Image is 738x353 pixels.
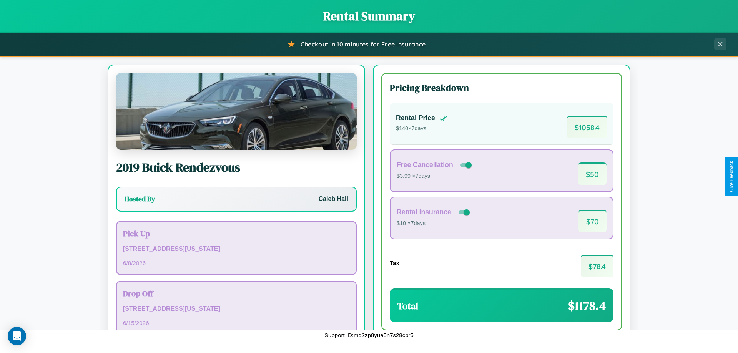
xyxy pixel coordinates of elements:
span: $ 1178.4 [568,297,606,314]
span: $ 70 [578,210,607,232]
h3: Hosted By [125,194,155,204]
h2: 2019 Buick Rendezvous [116,159,357,176]
h4: Tax [390,260,399,266]
p: Caleb Hall [319,194,348,205]
span: $ 78.4 [581,255,613,277]
span: $ 50 [578,162,607,185]
span: Checkout in 10 minutes for Free Insurance [301,40,426,48]
p: $3.99 × 7 days [397,171,473,181]
p: Support ID: mg2zp8yua5n7s28cbr5 [324,330,414,340]
h3: Drop Off [123,288,350,299]
div: Open Intercom Messenger [8,327,26,345]
h3: Pricing Breakdown [390,81,613,94]
h4: Rental Insurance [397,208,451,216]
h3: Total [397,300,418,312]
p: 6 / 15 / 2026 [123,318,350,328]
h4: Free Cancellation [397,161,453,169]
p: $ 140 × 7 days [396,124,447,134]
img: Buick Rendezvous [116,73,357,150]
h3: Pick Up [123,228,350,239]
p: [STREET_ADDRESS][US_STATE] [123,244,350,255]
h1: Rental Summary [8,8,730,25]
p: 6 / 8 / 2026 [123,258,350,268]
span: $ 1058.4 [567,116,607,138]
div: Give Feedback [729,161,734,192]
h4: Rental Price [396,114,435,122]
p: $10 × 7 days [397,219,471,229]
p: [STREET_ADDRESS][US_STATE] [123,303,350,315]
